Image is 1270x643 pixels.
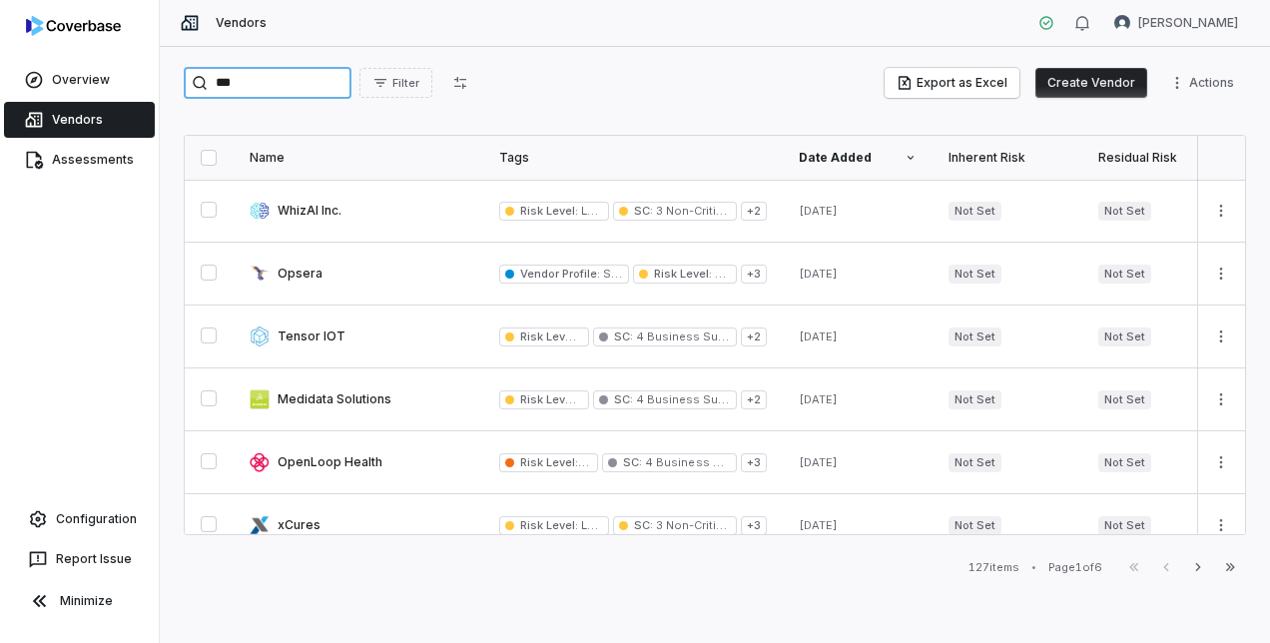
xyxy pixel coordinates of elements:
span: + 3 [741,265,767,284]
button: More actions [1205,384,1237,414]
span: Not Set [949,390,1001,409]
div: Inherent Risk [949,150,1066,166]
span: + 3 [741,516,767,535]
span: [DATE] [799,267,838,281]
span: + 2 [741,390,767,409]
span: 4 Business Supporting [633,329,766,343]
span: Low [578,329,604,343]
span: [DATE] [799,455,838,469]
span: SC : [623,455,642,469]
div: Residual Risk [1098,150,1216,166]
a: Overview [4,62,155,98]
span: Not Set [949,202,1001,221]
button: More actions [1205,447,1237,477]
span: [DATE] [799,518,838,532]
span: Not Set [949,516,1001,535]
a: Configuration [8,501,151,537]
span: [DATE] [799,392,838,406]
span: Low [578,204,604,218]
span: Not Set [1098,202,1151,221]
span: SC : [614,392,633,406]
span: + 2 [741,202,767,221]
span: Not Set [949,265,1001,284]
div: Date Added [799,150,917,166]
span: Risk Level : [520,329,578,343]
img: logo-D7KZi-bG.svg [26,16,121,36]
span: SC : [634,204,653,218]
span: Risk Level : [520,518,578,532]
span: Risk Level : [520,392,578,406]
a: Vendors [4,102,155,138]
span: SC : [634,518,653,532]
button: More actions [1205,510,1237,540]
div: Page 1 of 6 [1048,560,1102,575]
span: 3 Non-Critical [653,204,732,218]
div: Tags [499,150,767,166]
span: [PERSON_NAME] [1138,15,1238,31]
button: Jesse Nord avatar[PERSON_NAME] [1102,8,1250,38]
span: Not Set [1098,327,1151,346]
span: Low [578,518,604,532]
span: Risk Level : [520,204,578,218]
button: Filter [359,68,432,98]
a: Assessments [4,142,155,178]
span: Low [712,267,738,281]
img: Jesse Nord avatar [1114,15,1130,31]
button: More actions [1205,321,1237,351]
span: Not Set [1098,390,1151,409]
button: Export as Excel [885,68,1019,98]
button: Minimize [8,581,151,621]
span: SC : [614,329,633,343]
span: + 3 [741,453,767,472]
span: Not Set [949,453,1001,472]
span: Not Set [1098,453,1151,472]
div: Name [250,150,467,166]
span: Not Set [949,327,1001,346]
span: [DATE] [799,329,838,343]
button: Report Issue [8,541,151,577]
span: 3 Non-Critical [653,518,732,532]
span: [DATE] [799,204,838,218]
button: More actions [1205,259,1237,289]
span: Not Set [1098,516,1151,535]
span: Risk Level : [654,267,712,281]
button: More actions [1163,68,1246,98]
button: More actions [1205,196,1237,226]
span: Vendors [216,15,267,31]
span: Low [578,392,604,406]
span: Risk Level : [520,455,589,469]
div: 127 items [968,560,1019,575]
span: + 2 [741,327,767,346]
span: 4 Business Supporting [633,392,766,406]
span: Filter [392,76,419,91]
div: • [1031,560,1036,574]
span: Vendor Profile : [520,267,600,281]
button: Create Vendor [1035,68,1147,98]
span: Not Set [1098,265,1151,284]
span: 4 Business Supporting [642,455,775,469]
span: SaaS [600,267,631,281]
